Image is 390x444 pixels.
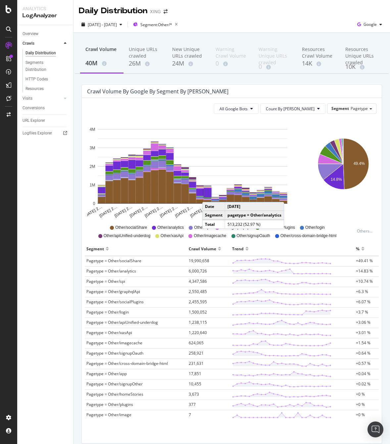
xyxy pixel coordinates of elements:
[129,59,162,68] div: 26M
[23,130,52,137] div: Logfiles Explorer
[194,225,210,230] span: Other/spi
[23,30,69,37] a: Overview
[189,243,216,254] div: Crawl Volume
[356,299,370,305] span: +6.07 %
[23,30,38,37] div: Overview
[189,402,196,407] span: 377
[25,50,69,57] a: Daily Distribution
[93,201,95,206] text: 0
[87,119,298,219] svg: A chart.
[86,299,144,305] span: Pagetype = Other/socialPlugins
[25,50,56,57] div: Daily Distribution
[90,127,95,132] text: 4M
[104,233,150,239] span: Other/apiUnified-underdog
[364,22,377,27] span: Google
[23,40,34,47] div: Crawls
[86,402,133,407] span: Pagetype = Other/plugins
[232,243,244,254] div: Trend
[302,46,335,59] div: Resources Crawl Volume
[194,233,226,239] span: Other/imagecache
[189,289,207,294] span: 2,550,485
[129,46,162,59] div: Unique URLs crawled
[356,330,370,335] span: +3.01 %
[305,225,325,230] span: Other/login
[86,361,168,366] span: Pagetype = Other/cross-domain-bridge-html
[356,309,368,315] span: +3.7 %
[189,371,201,376] span: 17,851
[356,402,365,407] span: +0 %
[86,268,136,274] span: Pagetype = Other/analytics
[189,258,209,264] span: 19,990,658
[219,106,248,112] span: All Google Bots
[172,46,205,59] div: New Unique URLs crawled
[23,105,45,112] div: Conversions
[225,220,284,228] td: 513,232 (52.97 %)
[345,63,378,71] div: 10K
[86,258,141,264] span: Pagetype = Other/socialShare
[356,381,370,387] span: +0.02 %
[79,5,147,17] div: Daily Distribution
[161,233,183,239] span: Other/xasApi
[225,202,284,211] td: [DATE]
[280,233,336,239] span: Other/cross-domain-bridge-html
[25,85,44,92] div: Resources
[86,243,104,254] div: Segment
[130,19,180,30] button: Segment:Other/*
[356,278,373,284] span: +10.74 %
[356,371,370,376] span: +0.04 %
[260,103,325,114] button: Count By [PERSON_NAME]
[90,183,95,187] text: 1M
[203,211,225,220] td: Segment
[367,421,383,437] div: Open Intercom Messenger
[214,103,259,114] button: All Google Bots
[25,76,69,83] a: HTTP Codes
[259,63,291,71] div: 0
[356,340,370,346] span: +1.54 %
[172,59,205,68] div: 24M
[23,130,69,137] a: Logfiles Explorer
[86,412,131,418] span: Pagetype = Other/image
[189,412,191,418] span: 7
[356,412,365,418] span: +0 %
[189,330,207,335] span: 1,220,640
[86,278,125,284] span: Pagetype = Other/spi
[23,12,68,20] div: LogAnalyzer
[356,289,368,294] span: +6.3 %
[157,225,184,230] span: Other/analytics
[115,225,147,230] span: Other/socialShare
[25,59,62,73] div: Segments Distribution
[23,95,62,102] a: Visits
[85,46,118,59] div: Crawl Volume
[23,117,69,124] a: URL Explorer
[86,350,143,356] span: Pagetype = Other/signupOauth
[86,391,143,397] span: Pagetype = Other/homeStories
[312,119,375,219] svg: A chart.
[345,46,378,63] div: Resources Unique URLs crawled
[331,106,349,111] span: Segment
[23,40,62,47] a: Crawls
[356,268,373,274] span: +14.83 %
[356,391,365,397] span: +0 %
[237,233,270,239] span: Other/signupOauth
[86,381,143,387] span: Pagetype = Other/signupOther
[216,59,248,68] div: 0
[189,268,207,274] span: 6,000,726
[356,350,370,356] span: +0.64 %
[86,320,158,325] span: Pagetype = Other/apiUnified-underdog
[87,88,228,95] div: Crawl Volume by google by Segment by [PERSON_NAME]
[23,105,69,112] a: Conversions
[25,76,48,83] div: HTTP Codes
[23,95,32,102] div: Visits
[164,9,168,14] div: arrow-right-arrow-left
[351,106,368,111] span: Pagetype
[86,309,129,315] span: Pagetype = Other/login
[90,164,95,169] text: 2M
[79,19,125,30] button: [DATE] - [DATE]
[357,228,375,234] div: Others...
[150,8,161,15] div: XING
[23,117,45,124] div: URL Explorer
[189,278,207,284] span: 4,347,586
[86,340,142,346] span: Pagetype = Other/imagecache
[140,22,172,27] span: Segment: Other/*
